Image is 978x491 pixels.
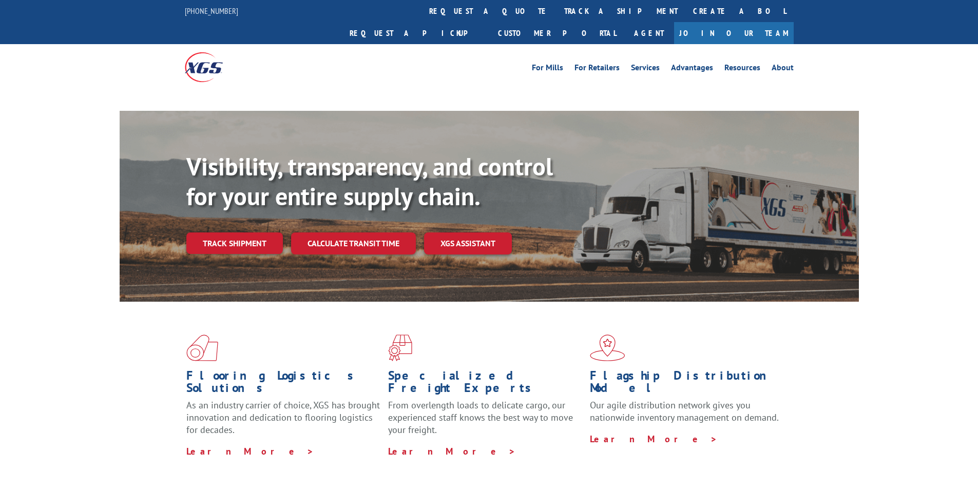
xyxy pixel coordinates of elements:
a: Advantages [671,64,713,75]
img: xgs-icon-focused-on-flooring-red [388,335,412,361]
a: Agent [624,22,674,44]
a: Learn More > [590,433,718,445]
a: For Mills [532,64,563,75]
p: From overlength loads to delicate cargo, our experienced staff knows the best way to move your fr... [388,399,582,445]
span: As an industry carrier of choice, XGS has brought innovation and dedication to flooring logistics... [186,399,380,436]
b: Visibility, transparency, and control for your entire supply chain. [186,150,553,212]
a: [PHONE_NUMBER] [185,6,238,16]
h1: Flagship Distribution Model [590,369,784,399]
a: Resources [724,64,760,75]
h1: Specialized Freight Experts [388,369,582,399]
a: Customer Portal [490,22,624,44]
a: XGS ASSISTANT [424,232,512,254]
span: Our agile distribution network gives you nationwide inventory management on demand. [590,399,779,423]
a: Services [631,64,660,75]
a: Join Our Team [674,22,794,44]
a: Request a pickup [342,22,490,44]
a: For Retailers [574,64,620,75]
a: Calculate transit time [291,232,416,254]
img: xgs-icon-total-supply-chain-intelligence-red [186,335,218,361]
img: xgs-icon-flagship-distribution-model-red [590,335,625,361]
h1: Flooring Logistics Solutions [186,369,380,399]
a: Track shipment [186,232,283,254]
a: About [772,64,794,75]
a: Learn More > [186,445,314,457]
a: Learn More > [388,445,516,457]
